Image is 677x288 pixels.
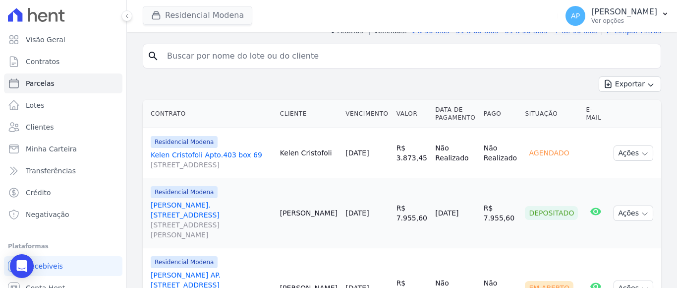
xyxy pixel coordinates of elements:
[393,100,432,128] th: Valor
[591,17,657,25] p: Ver opções
[26,210,69,219] span: Negativação
[151,160,272,170] span: [STREET_ADDRESS]
[151,136,218,148] span: Residencial Modena
[143,100,276,128] th: Contrato
[4,139,122,159] a: Minha Carteira
[10,254,34,278] div: Open Intercom Messenger
[582,100,610,128] th: E-mail
[26,35,65,45] span: Visão Geral
[4,161,122,181] a: Transferências
[26,166,76,176] span: Transferências
[431,128,480,178] td: Não Realizado
[480,178,521,248] td: R$ 7.955,60
[599,76,661,92] button: Exportar
[26,261,63,271] span: Recebíveis
[4,117,122,137] a: Clientes
[614,206,653,221] button: Ações
[345,149,369,157] a: [DATE]
[393,178,432,248] td: R$ 7.955,60
[276,178,342,248] td: [PERSON_NAME]
[431,178,480,248] td: [DATE]
[151,200,272,240] a: [PERSON_NAME]. [STREET_ADDRESS][STREET_ADDRESS][PERSON_NAME]
[558,2,677,30] button: AP [PERSON_NAME] Ver opções
[161,46,657,66] input: Buscar por nome do lote ou do cliente
[26,122,54,132] span: Clientes
[4,73,122,93] a: Parcelas
[4,52,122,72] a: Contratos
[4,95,122,115] a: Lotes
[26,100,45,110] span: Lotes
[151,256,218,268] span: Residencial Modena
[480,128,521,178] td: Não Realizado
[26,57,59,67] span: Contratos
[26,144,77,154] span: Minha Carteira
[4,183,122,203] a: Crédito
[147,50,159,62] i: search
[276,100,342,128] th: Cliente
[571,12,580,19] span: AP
[26,188,51,198] span: Crédito
[143,6,252,25] button: Residencial Modena
[4,205,122,224] a: Negativação
[525,206,578,220] div: Depositado
[614,145,653,161] button: Ações
[591,7,657,17] p: [PERSON_NAME]
[480,100,521,128] th: Pago
[26,78,55,88] span: Parcelas
[276,128,342,178] td: Kelen Cristofoli
[4,256,122,276] a: Recebíveis
[151,220,272,240] span: [STREET_ADDRESS][PERSON_NAME]
[521,100,582,128] th: Situação
[8,240,118,252] div: Plataformas
[4,30,122,50] a: Visão Geral
[393,128,432,178] td: R$ 3.873,45
[341,100,392,128] th: Vencimento
[525,146,573,160] div: Agendado
[151,186,218,198] span: Residencial Modena
[345,209,369,217] a: [DATE]
[431,100,480,128] th: Data de Pagamento
[151,150,272,170] a: Kelen Cristofoli Apto.403 box 69[STREET_ADDRESS]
